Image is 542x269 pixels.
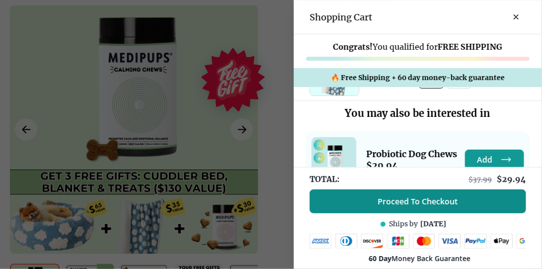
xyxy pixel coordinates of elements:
[421,219,447,229] span: [DATE]
[465,150,524,170] button: Add
[387,234,409,249] img: jcb
[378,196,458,206] span: Proceed To Checkout
[465,234,487,249] img: paypal
[334,42,503,52] span: You qualified for
[469,175,492,184] span: $ 37.99
[331,73,505,82] span: 🔥 Free Shipping + 60 day money-back guarantee
[361,234,383,249] img: discover
[310,174,339,184] span: TOTAL:
[491,234,513,249] img: apple
[369,254,471,263] span: Money Back Guarantee
[506,7,526,27] button: close-cart
[366,148,457,160] span: Probiotic Dog Chews
[310,11,372,23] h3: Shopping Cart
[366,148,457,171] a: Probiotic Dog Chews$29.94
[477,155,492,165] span: Add
[312,138,356,181] img: Probiotic Dog Chews
[413,234,435,249] img: mastercard
[517,234,539,249] img: google
[306,107,530,119] h3: You may also be interested in
[390,219,418,229] span: Ships by
[336,234,357,249] img: diners-club
[438,42,503,52] strong: FREE SHIPPING
[310,189,526,213] button: Proceed To Checkout
[366,160,457,171] span: $ 29.94
[369,254,392,263] strong: 60 Day
[312,137,356,182] a: Probiotic Dog Chews
[497,174,526,184] span: $ 29.94
[310,234,332,249] img: amex
[334,42,373,52] strong: Congrats!
[439,234,461,249] img: visa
